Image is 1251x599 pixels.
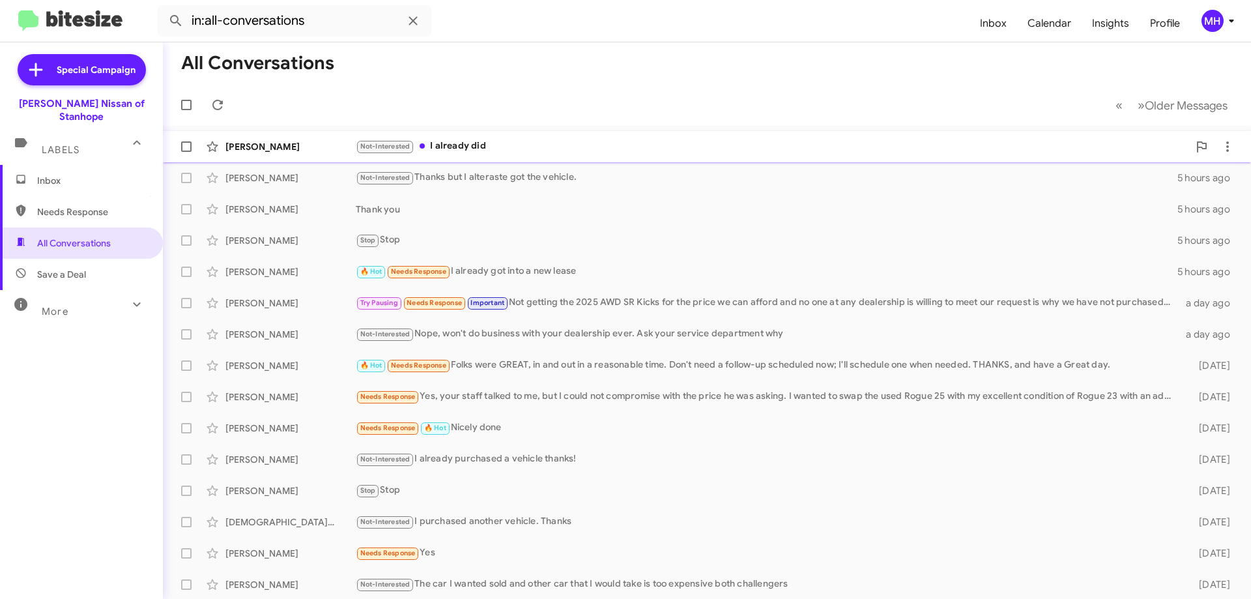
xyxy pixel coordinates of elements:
[360,173,410,182] span: Not-Interested
[360,455,410,463] span: Not-Interested
[356,483,1178,498] div: Stop
[225,547,356,560] div: [PERSON_NAME]
[225,390,356,403] div: [PERSON_NAME]
[356,264,1177,279] div: I already got into a new lease
[356,139,1188,154] div: I already did
[181,53,334,74] h1: All Conversations
[1115,97,1123,113] span: «
[57,63,136,76] span: Special Campaign
[407,299,462,307] span: Needs Response
[1178,484,1241,497] div: [DATE]
[360,299,398,307] span: Try Pausing
[391,361,446,370] span: Needs Response
[225,578,356,591] div: [PERSON_NAME]
[424,424,446,432] span: 🔥 Hot
[356,170,1177,185] div: Thanks but I alteraste got the vehicle.
[1140,5,1190,42] a: Profile
[356,327,1178,342] div: Nope, won't do business with your dealership ever. Ask your service department why
[225,140,356,153] div: [PERSON_NAME]
[356,203,1177,216] div: Thank you
[1178,390,1241,403] div: [DATE]
[42,306,68,317] span: More
[225,484,356,497] div: [PERSON_NAME]
[37,268,86,281] span: Save a Deal
[225,171,356,184] div: [PERSON_NAME]
[360,424,416,432] span: Needs Response
[37,174,148,187] span: Inbox
[356,514,1178,529] div: I purchased another vehicle. Thanks
[1108,92,1130,119] button: Previous
[1178,547,1241,560] div: [DATE]
[356,452,1178,467] div: I already purchased a vehicle thanks!
[360,142,410,151] span: Not-Interested
[1190,10,1237,32] button: MH
[1145,98,1228,113] span: Older Messages
[158,5,431,37] input: Search
[225,203,356,216] div: [PERSON_NAME]
[225,265,356,278] div: [PERSON_NAME]
[225,453,356,466] div: [PERSON_NAME]
[470,299,504,307] span: Important
[360,549,416,557] span: Needs Response
[360,392,416,401] span: Needs Response
[360,518,410,526] span: Not-Interested
[360,361,382,370] span: 🔥 Hot
[391,267,446,276] span: Needs Response
[225,234,356,247] div: [PERSON_NAME]
[1177,265,1241,278] div: 5 hours ago
[1082,5,1140,42] a: Insights
[225,297,356,310] div: [PERSON_NAME]
[356,358,1178,373] div: Folks were GREAT, in and out in a reasonable time. Don't need a follow-up scheduled now; I'll sch...
[356,546,1178,561] div: Yes
[225,516,356,529] div: [DEMOGRAPHIC_DATA][PERSON_NAME]
[1177,234,1241,247] div: 5 hours ago
[42,144,79,156] span: Labels
[18,54,146,85] a: Special Campaign
[225,422,356,435] div: [PERSON_NAME]
[356,577,1178,592] div: The car I wanted sold and other car that I would take is too expensive both challengers
[356,295,1178,310] div: Not getting the 2025 AWD SR Kicks for the price we can afford and no one at any dealership is wil...
[225,359,356,372] div: [PERSON_NAME]
[1178,297,1241,310] div: a day ago
[970,5,1017,42] a: Inbox
[360,580,410,589] span: Not-Interested
[360,236,376,244] span: Stop
[1017,5,1082,42] a: Calendar
[360,330,410,338] span: Not-Interested
[356,420,1178,435] div: Nicely done
[1201,10,1224,32] div: MH
[37,237,111,250] span: All Conversations
[1108,92,1235,119] nav: Page navigation example
[1178,516,1241,529] div: [DATE]
[225,328,356,341] div: [PERSON_NAME]
[360,486,376,495] span: Stop
[1178,328,1241,341] div: a day ago
[1177,171,1241,184] div: 5 hours ago
[37,205,148,218] span: Needs Response
[1178,578,1241,591] div: [DATE]
[1138,97,1145,113] span: »
[1178,359,1241,372] div: [DATE]
[1178,422,1241,435] div: [DATE]
[356,389,1178,404] div: Yes, your staff talked to me, but I could not compromise with the price he was asking. I wanted t...
[1178,453,1241,466] div: [DATE]
[1177,203,1241,216] div: 5 hours ago
[356,233,1177,248] div: Stop
[360,267,382,276] span: 🔥 Hot
[1130,92,1235,119] button: Next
